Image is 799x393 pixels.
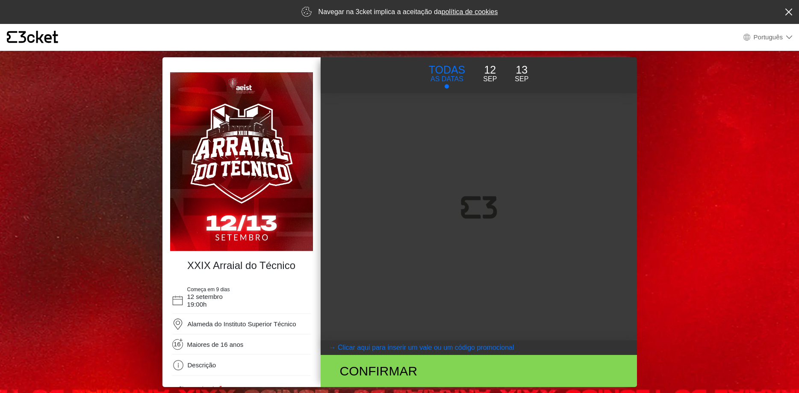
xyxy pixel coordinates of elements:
[174,340,183,350] span: 16
[474,62,506,85] button: 12 Sep
[321,340,637,355] button: → Clicar aqui para inserir um vale ou um código promocional
[187,293,223,308] span: 12 setembro 19:00h
[429,74,466,84] p: AS DATAS
[483,74,497,84] p: Sep
[321,355,637,387] button: Confirmar
[483,62,497,78] p: 12
[318,7,498,17] p: Navegar na 3cket implica a aceitação da
[329,343,336,353] arrow: →
[179,338,183,342] span: +
[174,260,309,272] h4: XXIX Arraial do Técnico
[7,31,17,43] g: {' '}
[338,344,514,351] coupontext: Clicar aqui para inserir um vale ou um código promocional
[187,287,230,293] span: Começa em 9 dias
[420,62,475,89] button: TODAS AS DATAS
[429,62,466,78] p: TODAS
[515,62,528,78] p: 13
[170,72,313,251] img: e49d6b16d0b2489fbe161f82f243c176.webp
[187,341,244,349] span: Maiores de 16 anos
[333,361,527,381] div: Confirmar
[515,74,528,84] p: Sep
[506,62,537,85] button: 13 Sep
[188,320,296,328] span: Alameda do Instituto Superior Técnico
[442,8,498,15] a: política de cookies
[188,361,216,369] span: Descrição
[179,386,222,392] span: Chegou a hora! 🚀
